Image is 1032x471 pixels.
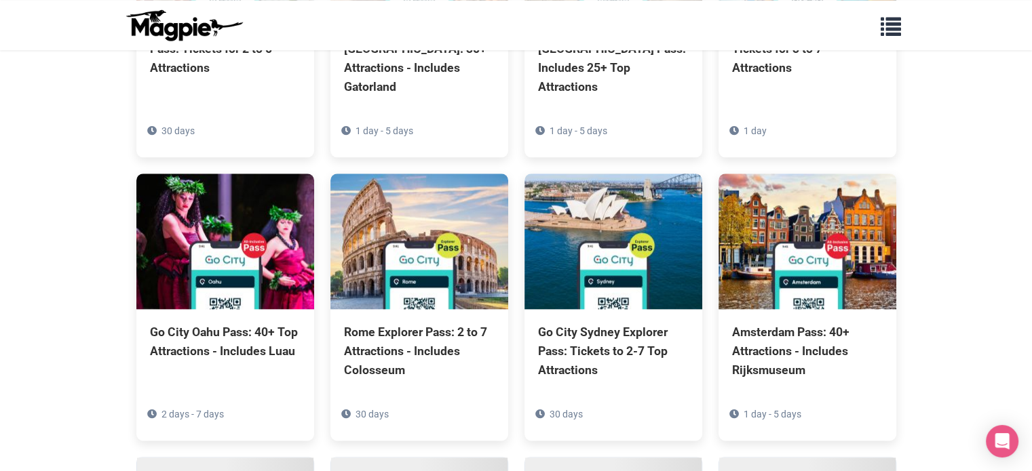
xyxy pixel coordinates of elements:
[732,323,883,380] div: Amsterdam Pass: 40+ Attractions - Includes Rijksmuseum
[719,173,896,309] img: Amsterdam Pass: 40+ Attractions - Includes Rijksmuseum
[356,409,389,419] span: 30 days
[744,409,801,419] span: 1 day - 5 days
[136,173,314,422] a: Go City Oahu Pass: 40+ Top Attractions - Includes Luau 2 days - 7 days
[538,20,689,97] div: Go City [GEOGRAPHIC_DATA] Pass: Includes 25+ Top Attractions
[550,409,583,419] span: 30 days
[744,125,767,136] span: 1 day
[330,173,508,441] a: Rome Explorer Pass: 2 to 7 Attractions - Includes Colosseum 30 days
[356,125,413,136] span: 1 day - 5 days
[986,425,1018,457] div: Open Intercom Messenger
[150,323,301,361] div: Go City Oahu Pass: 40+ Top Attractions - Includes Luau
[344,20,495,97] div: Go City [GEOGRAPHIC_DATA]: 35+ Attractions - Includes Gatorland
[344,323,495,380] div: Rome Explorer Pass: 2 to 7 Attractions - Includes Colosseum
[524,173,702,441] a: Go City Sydney Explorer Pass: Tickets to 2-7 Top Attractions 30 days
[161,409,224,419] span: 2 days - 7 days
[136,173,314,309] img: Go City Oahu Pass: 40+ Top Attractions - Includes Luau
[538,323,689,380] div: Go City Sydney Explorer Pass: Tickets to 2-7 Top Attractions
[161,125,195,136] span: 30 days
[719,173,896,441] a: Amsterdam Pass: 40+ Attractions - Includes Rijksmuseum 1 day - 5 days
[524,173,702,309] img: Go City Sydney Explorer Pass: Tickets to 2-7 Top Attractions
[330,173,508,309] img: Rome Explorer Pass: 2 to 7 Attractions - Includes Colosseum
[123,9,245,41] img: logo-ab69f6fb50320c5b225c76a69d11143b.png
[550,125,607,136] span: 1 day - 5 days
